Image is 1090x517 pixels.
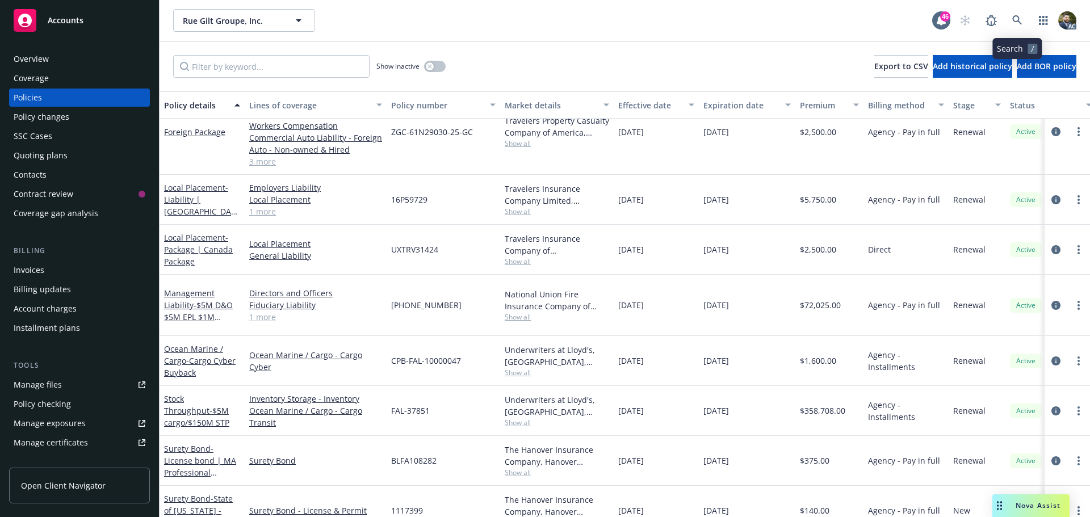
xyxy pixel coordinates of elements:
a: circleInformation [1049,193,1063,207]
div: Manage files [14,376,62,394]
div: Travelers Property Casualty Company of America, Travelers Insurance [505,115,609,138]
a: Management Liability [164,288,233,334]
span: Renewal [953,355,986,367]
span: Show inactive [376,61,420,71]
div: Quoting plans [14,146,68,165]
a: circleInformation [1049,299,1063,312]
div: Manage certificates [14,434,88,452]
span: 1117399 [391,505,423,516]
a: Directors and Officers [249,287,382,299]
span: Nova Assist [1016,501,1060,510]
div: Tools [9,360,150,371]
button: Market details [500,91,614,119]
span: Renewal [953,405,986,417]
div: Underwriters at Lloyd's, [GEOGRAPHIC_DATA], [PERSON_NAME] of [GEOGRAPHIC_DATA], [PERSON_NAME] Cargo [505,394,609,418]
a: Foreign Package [164,127,225,137]
span: Show all [505,207,609,216]
span: Active [1014,245,1037,255]
span: $2,500.00 [800,243,836,255]
span: Show all [505,418,609,427]
span: - Package | Canada Package [164,232,233,267]
a: Billing updates [9,280,150,299]
span: Active [1014,195,1037,205]
span: Renewal [953,194,986,205]
a: Installment plans [9,319,150,337]
span: UXTRV31424 [391,243,438,255]
img: photo [1058,11,1076,30]
button: Lines of coverage [245,91,387,119]
a: more [1072,354,1085,368]
span: $5,750.00 [800,194,836,205]
button: Premium [795,91,863,119]
span: Add historical policy [933,61,1012,72]
div: Market details [505,99,597,111]
span: Show all [505,368,609,377]
a: Start snowing [954,9,976,32]
a: Manage certificates [9,434,150,452]
a: Stock Throughput [164,393,229,428]
div: Coverage [14,69,49,87]
a: Coverage [9,69,150,87]
span: $358,708.00 [800,405,845,417]
a: circleInformation [1049,404,1063,418]
span: $1,600.00 [800,355,836,367]
span: Renewal [953,299,986,311]
span: Open Client Navigator [21,480,106,491]
div: Invoices [14,261,44,279]
a: Coverage gap analysis [9,204,150,222]
div: Travelers Insurance Company Limited, Travelers Insurance [505,183,609,207]
span: Show all [505,257,609,266]
a: more [1072,404,1085,418]
div: Account charges [14,300,77,318]
span: Agency - Pay in full [868,126,940,138]
a: Ocean Marine / Cargo [164,343,236,378]
span: $375.00 [800,455,829,466]
div: Manage claims [14,453,71,471]
span: Renewal [953,243,986,255]
span: [DATE] [618,505,644,516]
span: Agency - Installments [868,349,944,373]
button: Billing method [863,91,949,119]
button: Nova Assist [992,494,1070,517]
a: Accounts [9,5,150,36]
span: $2,500.00 [800,126,836,138]
span: BLFA108282 [391,455,437,466]
span: [DATE] [703,455,729,466]
a: circleInformation [1049,454,1063,468]
a: Invoices [9,261,150,279]
div: Policy changes [14,108,69,126]
div: Billing method [868,99,932,111]
span: ZGC-61N29030-25-GC [391,126,473,138]
a: more [1072,454,1085,468]
span: Active [1014,456,1037,466]
div: The Hanover Insurance Company, Hanover Insurance Group [505,444,609,468]
span: Agency - Pay in full [868,505,940,516]
span: Active [1014,127,1037,137]
span: [DATE] [703,194,729,205]
a: more [1072,299,1085,312]
a: Manage exposures [9,414,150,432]
button: Add historical policy [933,55,1012,78]
a: circleInformation [1049,243,1063,257]
span: [DATE] [618,243,644,255]
span: [DATE] [703,299,729,311]
span: $140.00 [800,505,829,516]
span: [DATE] [618,355,644,367]
a: 1 more [249,311,382,323]
a: Local Placement [249,238,382,250]
span: [DATE] [703,126,729,138]
span: [DATE] [618,455,644,466]
span: [DATE] [703,355,729,367]
div: Contract review [14,185,73,203]
div: Manage exposures [14,414,86,432]
a: Policies [9,89,150,107]
span: FAL-37851 [391,405,430,417]
span: Renewal [953,126,986,138]
span: Active [1014,300,1037,310]
div: Policy checking [14,395,71,413]
span: Show all [505,312,609,322]
a: circleInformation [1049,354,1063,368]
a: Quoting plans [9,146,150,165]
div: National Union Fire Insurance Company of [GEOGRAPHIC_DATA], [GEOGRAPHIC_DATA], AIG, RT Specialty ... [505,288,609,312]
